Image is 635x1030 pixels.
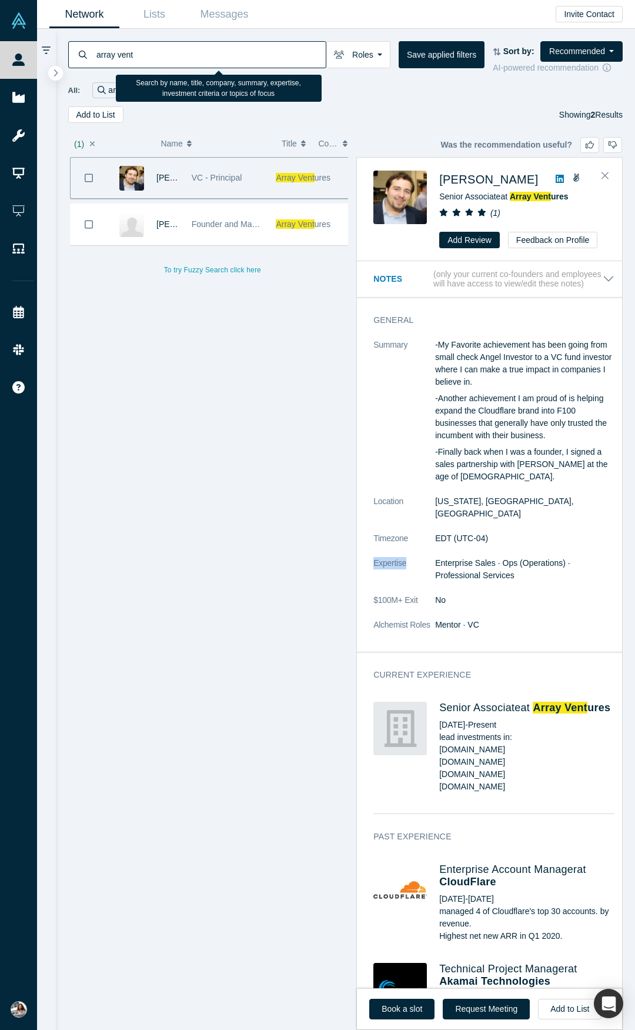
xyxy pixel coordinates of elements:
[373,669,598,681] h3: Current Experience
[439,876,496,888] a: CloudFlare
[373,831,598,843] h3: Past Experience
[68,106,123,123] button: Add to List
[373,495,435,532] dt: Location
[276,173,314,182] span: Array Vent
[156,262,269,278] button: To try Fuzzy Search click here
[490,208,500,218] i: ( 1 )
[439,232,500,248] button: Add Review
[533,702,610,714] a: Array Ventures
[439,893,614,905] div: [DATE] - [DATE]
[503,46,534,56] strong: Sort by:
[373,532,435,557] dt: Timezone
[510,192,569,201] a: Array Ventures
[315,219,330,229] span: ures
[399,41,484,68] button: Save applied filters
[493,62,623,74] div: AI-powered recommendation
[373,339,435,495] dt: Summary
[11,12,27,29] img: Alchemist Vault Logo
[68,85,81,96] span: All:
[435,594,614,606] dd: No
[596,166,614,185] button: Close
[119,1,189,28] a: Lists
[319,131,339,156] span: Company
[49,1,119,28] a: Network
[559,106,623,123] div: Showing
[161,131,269,156] button: Name
[282,131,306,156] button: Title
[439,719,614,731] div: [DATE] - Present
[443,999,530,1019] button: Request Meeting
[435,339,614,388] p: -My Favorite achievement has been going from small check Angel Investor to a VC fund investor whe...
[439,864,614,889] h4: Enterprise Account Manager at
[439,702,614,715] h4: Senior Associate at
[161,131,182,156] span: Name
[369,999,435,1019] a: Book a slot
[587,702,610,714] span: ures
[435,558,570,580] span: Enterprise Sales · Ops (Operations) · Professional Services
[373,594,435,619] dt: $100M+ Exit
[373,269,614,289] button: Notes (only your current co-founders and employees will have access to view/edit these notes)
[538,999,601,1019] button: Add to List
[156,219,224,229] a: [PERSON_NAME]
[95,41,326,68] input: Search by name, title, company, summary, expertise, investment criteria or topics of focus
[591,110,596,119] strong: 2
[119,212,144,237] img: Shruti Gandhi's Profile Image
[373,963,427,1016] img: Akamai Technologies's Logo
[440,137,622,153] div: Was the recommendation useful?
[533,702,587,714] span: Array Vent
[119,166,144,191] img: James Conigliaro's Profile Image
[156,173,224,182] a: [PERSON_NAME]
[276,219,314,229] span: Array Vent
[282,131,297,156] span: Title
[319,131,343,156] button: Company
[373,273,431,285] h3: Notes
[439,192,569,201] span: Senior Associate at
[189,1,259,28] a: Messages
[439,963,614,988] h4: Technical Project Manager at
[439,905,614,942] p: managed 4 of Cloudflare's top 30 accounts. by revenue. Highest net new ARR in Q1 2020.
[439,731,614,793] p: lead investments in: [DOMAIN_NAME] [DOMAIN_NAME] [DOMAIN_NAME] [DOMAIN_NAME]
[11,1001,27,1018] img: Martha Montoya's Account
[373,171,427,224] img: James Conigliaro's Profile Image
[439,173,538,186] a: [PERSON_NAME]
[92,82,159,98] div: array vent
[373,557,435,594] dt: Expertise
[192,173,242,182] span: VC - Principal
[373,619,435,644] dt: Alchemist Roles
[510,192,551,201] span: Array Vent
[435,392,614,442] p: -Another achievement I am proud of is helping expand the Cloudflare brand into F100 businesses th...
[435,619,614,631] dd: Mentor · VC
[145,84,154,97] button: Remove Filter
[71,204,107,245] button: Bookmark
[435,495,614,520] dd: [US_STATE], [GEOGRAPHIC_DATA], [GEOGRAPHIC_DATA]
[373,864,427,917] img: CloudFlare's Logo
[433,269,603,289] p: (only your current co-founders and employees will have access to view/edit these notes)
[326,41,390,68] button: Roles
[373,702,427,755] img: Array Ventures's Logo
[435,446,614,483] p: -Finally back when I was a founder, I signed a sales partnership with [PERSON_NAME] at the age of...
[192,219,306,229] span: Founder and Managing Partner
[591,110,623,119] span: Results
[551,192,569,201] span: ures
[439,975,550,987] a: Akamai Technologies
[373,314,598,326] h3: General
[540,41,623,62] button: Recommended
[74,139,84,149] span: ( 1 )
[508,232,598,248] button: Feedback on Profile
[315,173,330,182] span: ures
[71,158,107,198] button: Bookmark
[435,532,614,545] dd: EDT (UTC-04)
[556,6,623,22] button: Invite Contact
